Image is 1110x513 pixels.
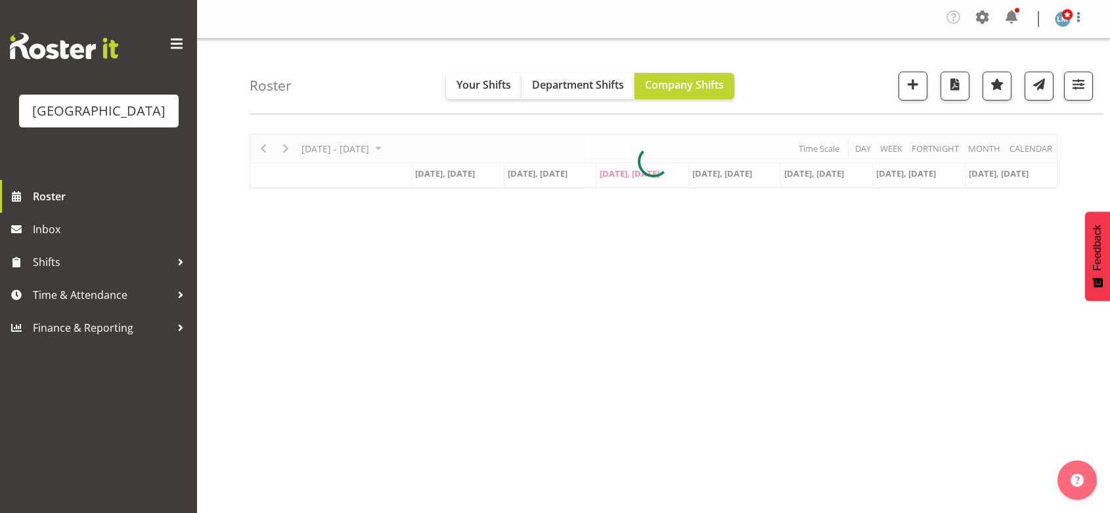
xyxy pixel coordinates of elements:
[522,73,634,99] button: Department Shifts
[1055,11,1071,27] img: lesley-mckenzie127.jpg
[1085,212,1110,301] button: Feedback - Show survey
[941,72,969,100] button: Download a PDF of the roster according to the set date range.
[1092,225,1103,271] span: Feedback
[1025,72,1054,100] button: Send a list of all shifts for the selected filtered period to all rostered employees.
[899,72,927,100] button: Add a new shift
[983,72,1011,100] button: Highlight an important date within the roster.
[33,318,171,338] span: Finance & Reporting
[634,73,734,99] button: Company Shifts
[33,187,190,206] span: Roster
[10,33,118,59] img: Rosterit website logo
[532,78,624,92] span: Department Shifts
[32,101,166,121] div: [GEOGRAPHIC_DATA]
[645,78,724,92] span: Company Shifts
[456,78,511,92] span: Your Shifts
[33,285,171,305] span: Time & Attendance
[1064,72,1093,100] button: Filter Shifts
[446,73,522,99] button: Your Shifts
[33,252,171,272] span: Shifts
[250,78,292,93] h4: Roster
[1071,474,1084,487] img: help-xxl-2.png
[33,219,190,239] span: Inbox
